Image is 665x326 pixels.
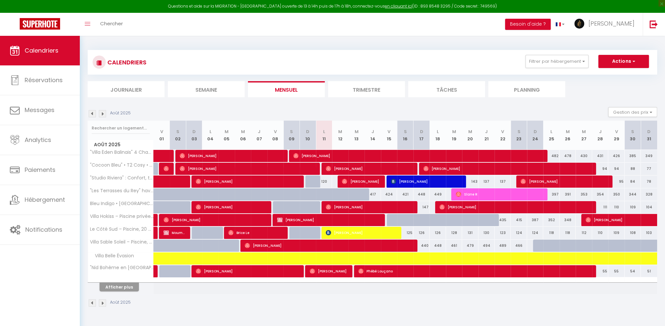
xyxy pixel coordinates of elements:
span: [PERSON_NAME] [180,150,281,162]
span: "Les Terrasses du Rey" havre secret en [GEOGRAPHIC_DATA] [89,188,155,193]
abbr: V [274,128,277,135]
div: 118 [543,227,559,239]
div: 77 [641,163,657,175]
span: [PERSON_NAME] [439,201,589,213]
th: 31 [641,121,657,150]
div: 130 [478,227,495,239]
div: 55 [608,265,624,277]
span: Brice Le [228,226,282,239]
div: 120 [316,175,332,188]
div: 126 [430,227,446,239]
img: logout [650,20,658,28]
span: Villa Sable Soleil – Piscine, Mer et Calme [89,240,155,244]
th: 29 [608,121,624,150]
div: 430 [576,150,592,162]
h3: CALENDRIERS [106,55,146,70]
th: 05 [218,121,234,150]
span: "Cocoon Bleu" • T2 Cosy • Gare et Centre à [GEOGRAPHIC_DATA] [89,163,155,168]
th: 04 [202,121,218,150]
div: 417 [365,188,381,200]
abbr: J [371,128,374,135]
abbr: V [501,128,504,135]
li: Tâches [408,81,485,97]
div: 126 [413,227,430,239]
span: [PERSON_NAME] [326,201,411,213]
div: 131 [462,227,478,239]
button: Actions [598,55,649,68]
th: 22 [495,121,511,150]
span: "Nid Bohème en [GEOGRAPHIC_DATA]" Calme & Terrasse Zen [89,265,155,270]
div: 95 [608,175,624,188]
th: 01 [154,121,170,150]
div: 110 [608,201,624,213]
span: Slane R [456,188,542,200]
li: Mensuel [248,81,325,97]
span: [PERSON_NAME] [196,175,298,188]
div: 397 [543,188,559,200]
span: [PERSON_NAME] [245,239,411,252]
th: 17 [413,121,430,150]
a: Chercher [95,13,128,36]
span: Messages [25,106,55,114]
abbr: S [404,128,407,135]
span: Dumas-Duprat [PERSON_NAME] [164,162,169,175]
div: 103 [641,227,657,239]
span: Villa Belle Évasion [89,252,136,260]
div: 94 [608,163,624,175]
abbr: D [420,128,423,135]
div: 448 [430,240,446,252]
th: 20 [462,121,478,150]
span: Calendriers [25,46,58,55]
div: 426 [608,150,624,162]
th: 21 [478,121,495,150]
th: 03 [186,121,202,150]
th: 02 [170,121,186,150]
span: Paiements [25,166,55,174]
div: 84 [625,175,641,188]
span: Villa Hokiss – Piscine privée & 1 ha de nature [89,214,155,219]
div: 137 [495,175,511,188]
div: 112 [576,227,592,239]
div: 482 [543,150,559,162]
th: 09 [283,121,299,150]
th: 14 [365,121,381,150]
div: 489 [495,240,511,252]
div: 387 [527,214,543,226]
span: [PERSON_NAME] [326,226,395,239]
div: 479 [462,240,478,252]
p: Août 2025 [110,110,131,116]
span: [PERSON_NAME] [293,150,540,162]
img: ... [574,19,584,29]
div: 449 [430,188,446,200]
div: 55 [592,265,608,277]
abbr: M [468,128,472,135]
abbr: M [566,128,570,135]
div: 431 [592,150,608,162]
th: 16 [397,121,413,150]
div: 353 [576,188,592,200]
abbr: M [355,128,359,135]
button: Gestion des prix [608,107,657,117]
span: Réservations [25,76,63,84]
abbr: S [518,128,521,135]
div: 354 [592,188,608,200]
div: 124 [511,227,527,239]
span: [PERSON_NAME] [164,214,265,226]
div: 109 [625,201,641,213]
abbr: S [176,128,179,135]
div: 51 [641,265,657,277]
abbr: M [582,128,586,135]
div: 466 [511,240,527,252]
abbr: L [550,128,552,135]
abbr: L [437,128,439,135]
span: Août 2025 [88,140,153,150]
abbr: L [323,128,325,135]
th: 30 [625,121,641,150]
div: 109 [608,227,624,239]
div: 328 [641,188,657,200]
span: Bleu Indigo • [GEOGRAPHIC_DATA], Parking, Tranquillité [89,201,155,206]
th: 08 [267,121,283,150]
button: Afficher plus [100,283,139,291]
abbr: L [210,128,211,135]
div: 54 [625,265,641,277]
